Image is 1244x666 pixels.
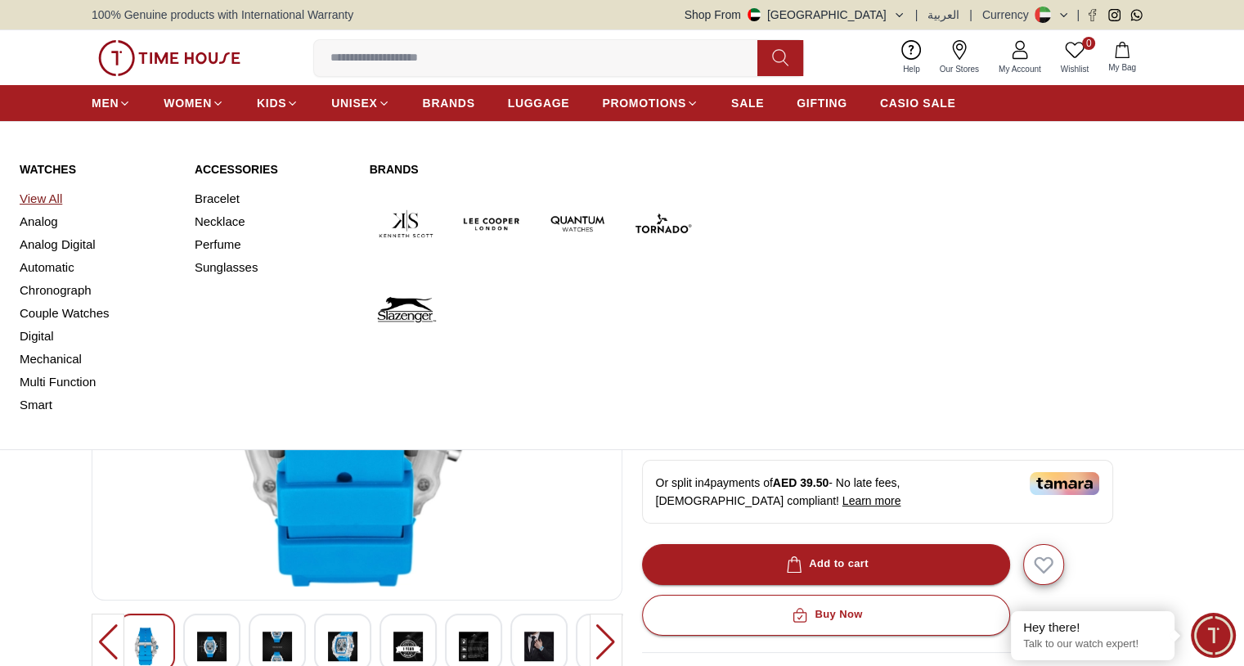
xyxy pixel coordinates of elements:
a: CASIO SALE [880,88,956,118]
span: Our Stores [933,63,986,75]
img: ... [98,40,240,76]
span: BRANDS [423,95,475,111]
a: GIFTING [797,88,847,118]
img: Kenneth Scott Men's Multi Function Ivory Dial Watch - K25103-ZSBI [524,628,554,665]
a: KIDS [257,88,299,118]
span: | [915,7,918,23]
span: | [1076,7,1080,23]
img: Kenneth Scott Men's Multi Function Ivory Dial Watch - K25103-ZSBI [197,628,227,665]
img: Tamara [1030,472,1099,495]
a: Watches [20,161,175,178]
a: WOMEN [164,88,224,118]
a: Instagram [1108,9,1120,21]
a: Chronograph [20,279,175,302]
div: Hey there! [1023,619,1162,636]
a: Analog Digital [20,233,175,256]
a: Brands [370,161,700,178]
img: Kenneth Scott Men's Multi Function Ivory Dial Watch - K25103-ZSBI [459,628,488,665]
img: Kenneth Scott Men's Multi Function Ivory Dial Watch - K25103-ZSBI [263,628,292,665]
a: Help [893,37,930,79]
a: PROMOTIONS [602,88,698,118]
a: Couple Watches [20,302,175,325]
img: Lee Cooper [456,187,528,260]
a: Accessories [195,161,350,178]
span: PROMOTIONS [602,95,686,111]
a: Facebook [1086,9,1098,21]
div: Currency [982,7,1035,23]
a: Multi Function [20,371,175,394]
a: Analog [20,210,175,233]
p: Talk to our watch expert! [1023,637,1162,651]
span: UNISEX [331,95,377,111]
a: Sunglasses [195,256,350,279]
a: Whatsapp [1130,9,1143,21]
a: UNISEX [331,88,389,118]
span: | [969,7,972,23]
a: MEN [92,88,131,118]
span: My Bag [1102,61,1143,74]
a: Bracelet [195,187,350,210]
img: Tornado [626,187,699,260]
img: Kenneth Scott Men's Multi Function Ivory Dial Watch - K25103-ZSBI [393,628,423,665]
div: Or split in 4 payments of - No late fees, [DEMOGRAPHIC_DATA] compliant! [642,460,1113,524]
span: LUGGAGE [508,95,570,111]
button: Shop From[GEOGRAPHIC_DATA] [685,7,905,23]
span: AED 39.50 [773,476,829,489]
a: View All [20,187,175,210]
div: Add to cart [783,555,869,574]
button: My Bag [1098,38,1146,77]
a: Necklace [195,210,350,233]
a: Mechanical [20,348,175,371]
img: Kenneth Scott Men's Multi Function Ivory Dial Watch - K25103-ZSBI [132,628,161,665]
img: Kenneth Scott [370,187,442,260]
a: Smart [20,394,175,416]
button: العربية [927,7,959,23]
a: Digital [20,325,175,348]
span: Learn more [842,494,901,507]
span: My Account [992,63,1048,75]
button: Buy Now [642,595,1010,636]
img: Quantum [541,187,614,260]
a: 0Wishlist [1051,37,1098,79]
a: SALE [731,88,764,118]
span: WOMEN [164,95,212,111]
button: Add to cart [642,544,1010,585]
div: Buy Now [788,605,862,624]
span: Help [896,63,927,75]
span: GIFTING [797,95,847,111]
span: SALE [731,95,764,111]
a: Automatic [20,256,175,279]
span: 100% Genuine products with International Warranty [92,7,353,23]
span: KIDS [257,95,286,111]
span: MEN [92,95,119,111]
div: Chat Widget [1191,613,1236,658]
img: Kenneth Scott Men's Multi Function Ivory Dial Watch - K25103-ZSBI [328,628,357,665]
a: Our Stores [930,37,989,79]
span: 0 [1082,37,1095,50]
a: Perfume [195,233,350,256]
img: Slazenger [370,273,442,346]
a: LUGGAGE [508,88,570,118]
span: Wishlist [1054,63,1095,75]
a: BRANDS [423,88,475,118]
img: United Arab Emirates [748,8,761,21]
span: CASIO SALE [880,95,956,111]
